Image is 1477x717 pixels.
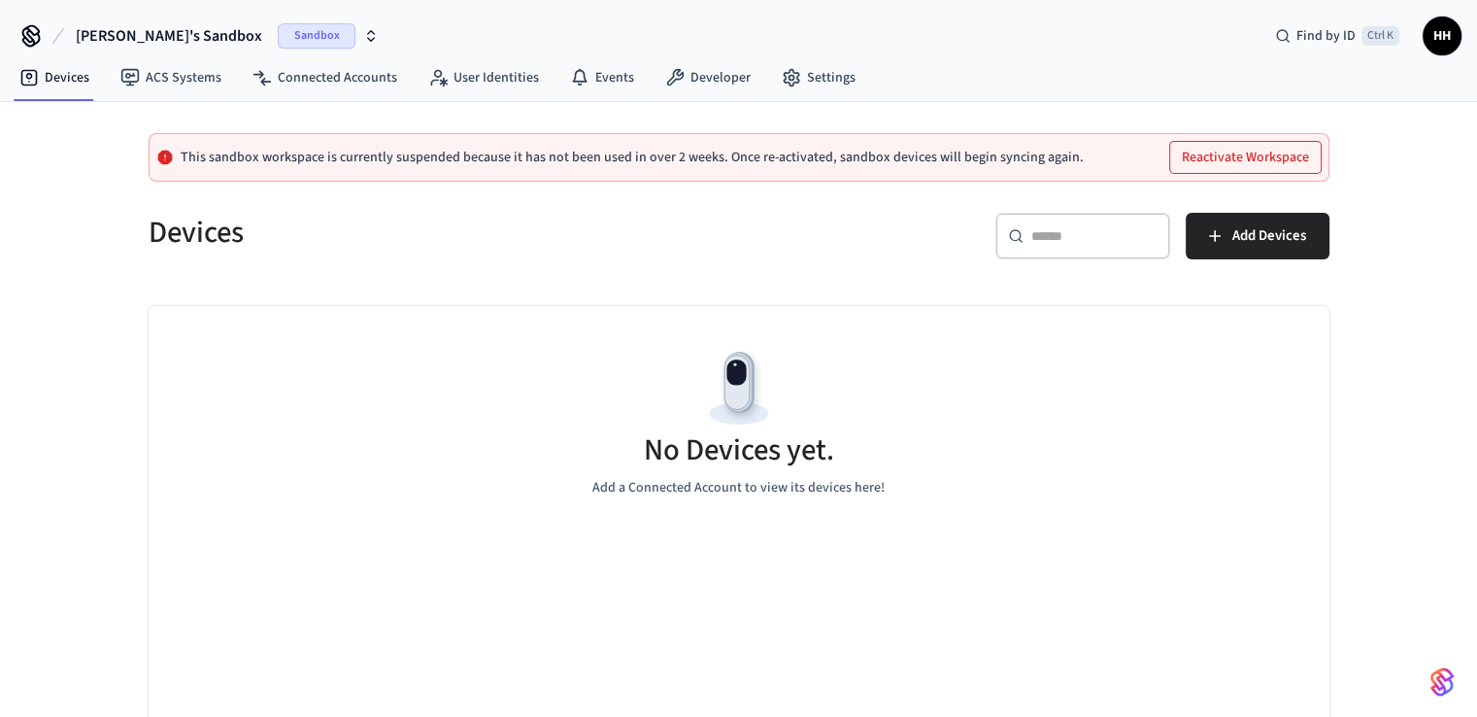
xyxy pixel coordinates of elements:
[4,60,105,95] a: Devices
[766,60,871,95] a: Settings
[650,60,766,95] a: Developer
[1296,26,1356,46] span: Find by ID
[1423,17,1461,55] button: HH
[554,60,650,95] a: Events
[105,60,237,95] a: ACS Systems
[1259,18,1415,53] div: Find by IDCtrl K
[237,60,413,95] a: Connected Accounts
[695,345,783,432] img: Devices Empty State
[644,430,834,470] h5: No Devices yet.
[1430,666,1454,698] img: SeamLogoGradient.69752ec5.svg
[76,24,262,48] span: [PERSON_NAME]'s Sandbox
[149,213,727,253] h5: Devices
[413,60,554,95] a: User Identities
[1361,26,1399,46] span: Ctrl K
[1232,223,1306,249] span: Add Devices
[1425,18,1460,53] span: HH
[278,23,355,49] span: Sandbox
[181,150,1084,165] p: This sandbox workspace is currently suspended because it has not been used in over 2 weeks. Once ...
[592,478,885,498] p: Add a Connected Account to view its devices here!
[1186,213,1329,259] button: Add Devices
[1170,142,1321,173] button: Reactivate Workspace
